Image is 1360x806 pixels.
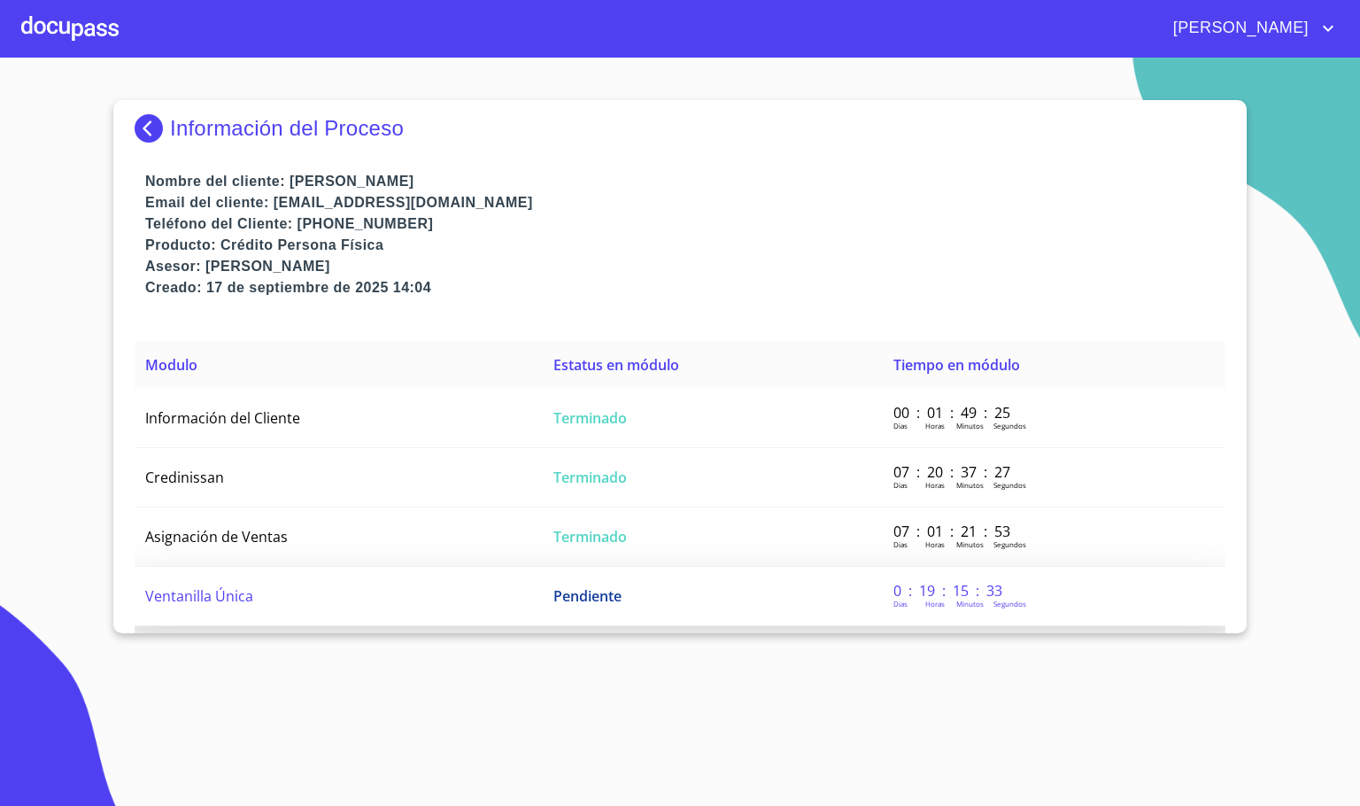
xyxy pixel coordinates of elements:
p: Dias [893,539,908,549]
span: Terminado [553,468,627,487]
span: Ventanilla Única [145,586,253,606]
p: Minutos [956,599,984,608]
p: 00 : 01 : 49 : 25 [893,403,1013,422]
p: 0 : 19 : 15 : 33 [893,581,1013,601]
span: Asignación de Ventas [145,527,288,546]
button: account of current user [1160,14,1339,43]
span: Pendiente [553,586,622,606]
p: Producto: Crédito Persona Física [145,235,1225,256]
p: Creado: 17 de septiembre de 2025 14:04 [145,277,1225,298]
p: Información del Proceso [170,116,404,141]
p: 07 : 01 : 21 : 53 [893,522,1013,541]
p: Minutos [956,480,984,490]
p: Teléfono del Cliente: [PHONE_NUMBER] [145,213,1225,235]
img: Docupass spot blue [135,114,170,143]
span: Modulo [145,355,197,375]
p: Horas [925,421,945,430]
p: Segundos [993,480,1026,490]
span: Terminado [553,408,627,428]
p: Segundos [993,599,1026,608]
span: Estatus en módulo [553,355,679,375]
p: Minutos [956,421,984,430]
p: Minutos [956,539,984,549]
p: Dias [893,599,908,608]
span: Información del Cliente [145,408,300,428]
span: Credinissan [145,468,224,487]
p: Horas [925,539,945,549]
p: Segundos [993,539,1026,549]
p: 07 : 20 : 37 : 27 [893,462,1013,482]
p: Segundos [993,421,1026,430]
span: [PERSON_NAME] [1160,14,1317,43]
span: Tiempo en módulo [893,355,1020,375]
div: Información del Proceso [135,114,1225,143]
p: Asesor: [PERSON_NAME] [145,256,1225,277]
p: Email del cliente: [EMAIL_ADDRESS][DOMAIN_NAME] [145,192,1225,213]
p: Horas [925,480,945,490]
span: Terminado [553,527,627,546]
p: Nombre del cliente: [PERSON_NAME] [145,171,1225,192]
p: Dias [893,480,908,490]
p: Horas [925,599,945,608]
p: Dias [893,421,908,430]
